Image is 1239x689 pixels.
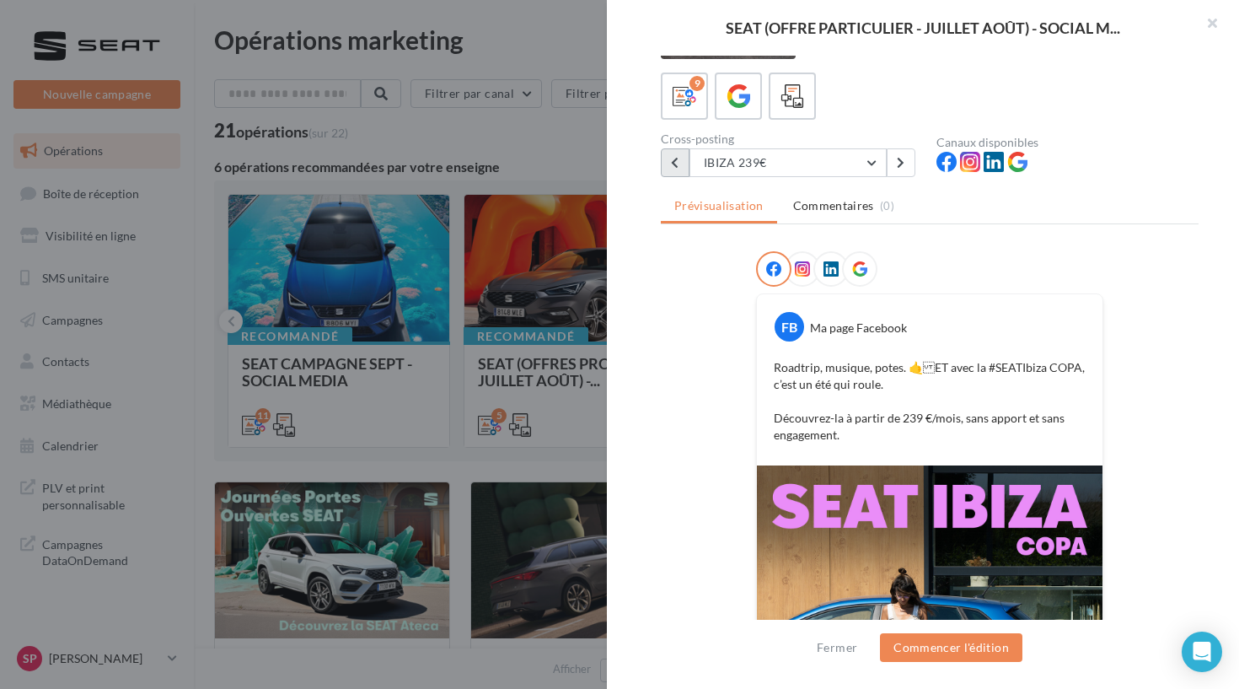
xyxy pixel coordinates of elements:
button: IBIZA 239€ [689,148,887,177]
button: Commencer l'édition [880,633,1022,662]
span: Commentaires [793,197,874,214]
div: FB [775,312,804,342]
div: Open Intercom Messenger [1182,632,1222,672]
span: (0) [880,199,894,213]
div: 9 [689,76,705,91]
p: Roadtrip, musique, potes. 🤙 ET avec la #SEATIbiza COPA, c’est un été qui roule. Découvrez-la à pa... [774,359,1086,444]
span: SEAT (OFFRE PARTICULIER - JUILLET AOÛT) - SOCIAL M... [726,20,1120,35]
div: Ma page Facebook [810,320,907,336]
button: Fermer [810,638,864,658]
div: Cross-posting [661,133,923,145]
div: Canaux disponibles [936,137,1199,148]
